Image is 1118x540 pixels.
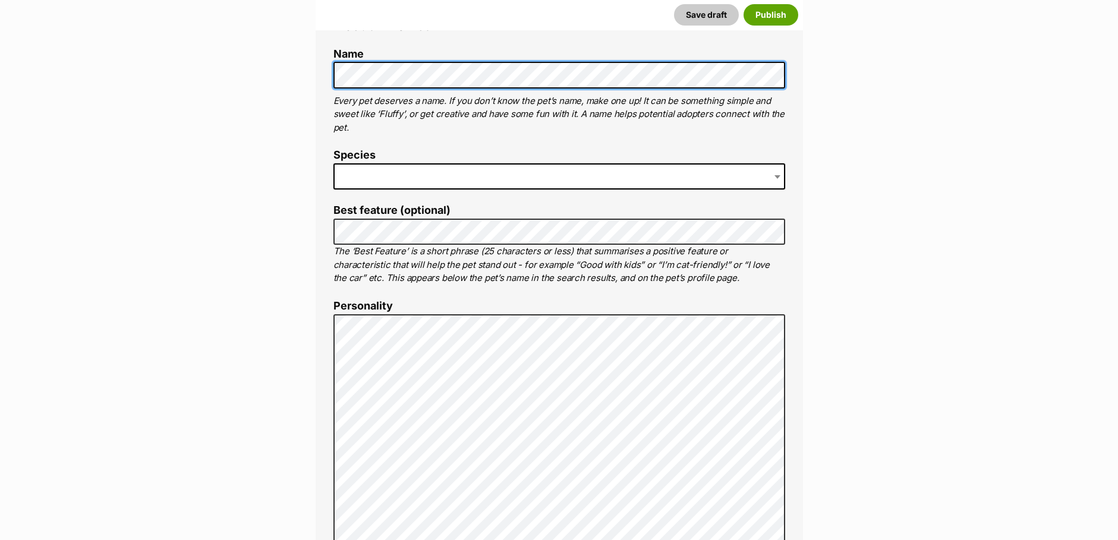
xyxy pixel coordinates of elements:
label: Name [333,48,785,61]
label: Personality [333,300,785,312]
label: Best feature (optional) [333,204,785,217]
button: Publish [744,4,798,26]
label: Species [333,149,785,162]
p: Every pet deserves a name. If you don’t know the pet’s name, make one up! It can be something sim... [333,94,785,135]
p: The ‘Best Feature’ is a short phrase (25 characters or less) that summarises a positive feature o... [333,245,785,285]
button: Save draft [674,4,739,26]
